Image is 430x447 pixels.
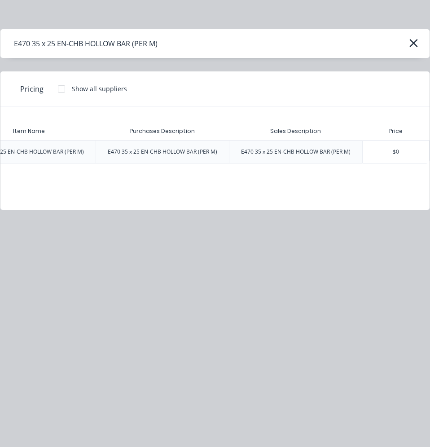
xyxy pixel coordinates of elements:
[362,122,430,140] div: Price
[263,120,328,142] div: Sales Description
[363,141,429,163] div: $0
[108,148,217,156] div: E470 35 x 25 EN-CHB HOLLOW BAR (PER M)
[20,84,44,94] span: Pricing
[123,120,202,142] div: Purchases Description
[14,38,158,49] div: E470 35 x 25 EN-CHB HOLLOW BAR (PER M)
[6,120,52,142] div: Item Name
[241,148,351,156] div: E470 35 x 25 EN-CHB HOLLOW BAR (PER M)
[72,84,127,93] div: Show all suppliers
